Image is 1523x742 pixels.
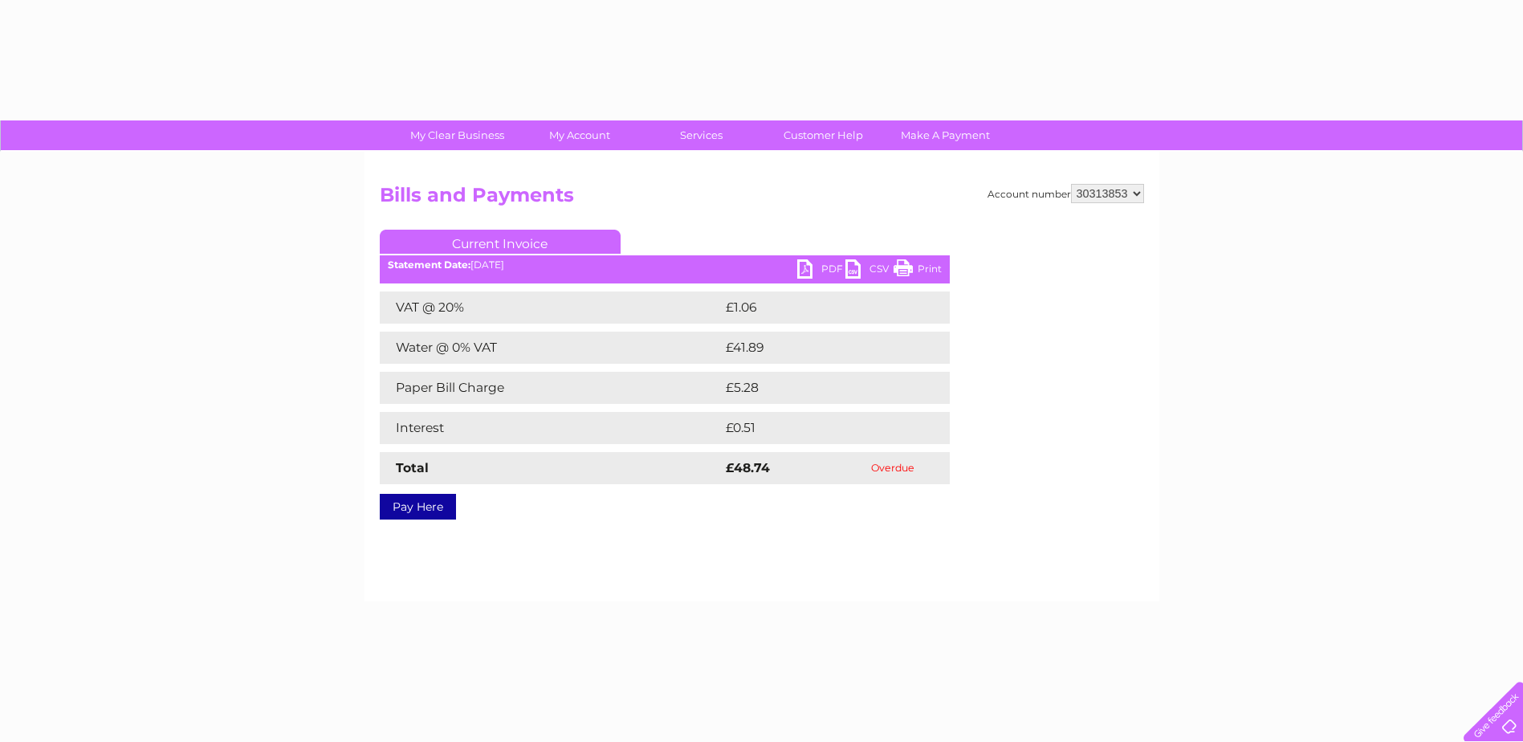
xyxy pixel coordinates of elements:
[988,184,1144,203] div: Account number
[380,494,456,520] a: Pay Here
[757,120,890,150] a: Customer Help
[797,259,845,283] a: PDF
[722,291,911,324] td: £1.06
[894,259,942,283] a: Print
[635,120,768,150] a: Services
[380,230,621,254] a: Current Invoice
[391,120,523,150] a: My Clear Business
[513,120,645,150] a: My Account
[380,259,950,271] div: [DATE]
[879,120,1012,150] a: Make A Payment
[845,259,894,283] a: CSV
[380,412,722,444] td: Interest
[396,460,429,475] strong: Total
[726,460,770,475] strong: £48.74
[722,332,916,364] td: £41.89
[722,412,910,444] td: £0.51
[380,184,1144,214] h2: Bills and Payments
[837,452,950,484] td: Overdue
[380,332,722,364] td: Water @ 0% VAT
[722,372,912,404] td: £5.28
[380,372,722,404] td: Paper Bill Charge
[380,291,722,324] td: VAT @ 20%
[388,259,470,271] b: Statement Date:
